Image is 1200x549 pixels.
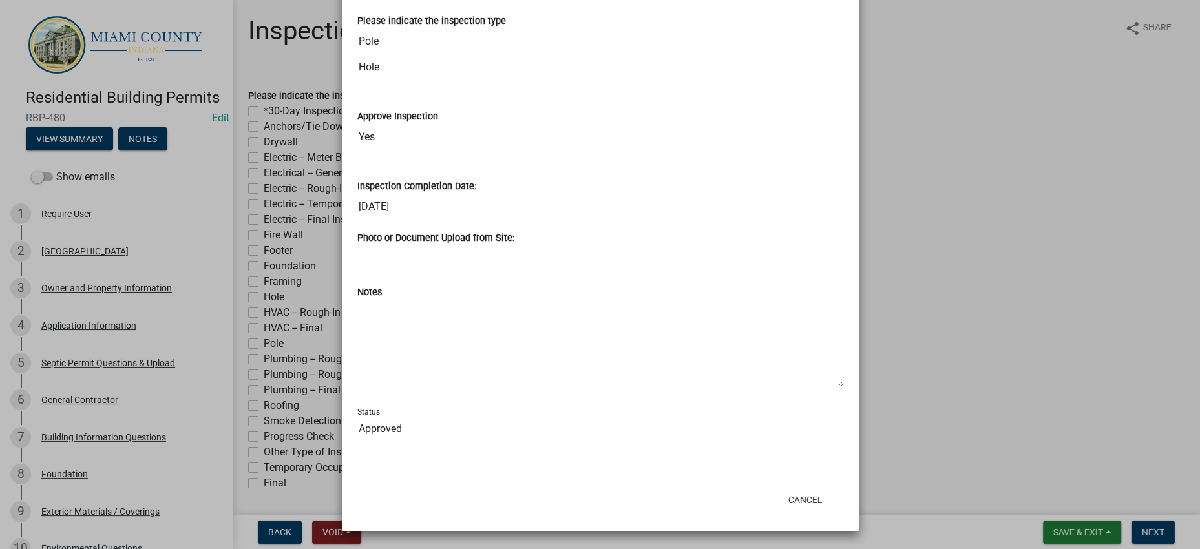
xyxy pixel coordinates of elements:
label: Photo or Document Upload from Site: [357,234,514,243]
label: Approve Inspection [357,112,438,121]
label: Please indicate the inspection type [357,17,506,26]
button: Cancel [778,488,833,512]
label: Notes [357,288,382,297]
label: Inspection Completion Date: [357,182,476,191]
